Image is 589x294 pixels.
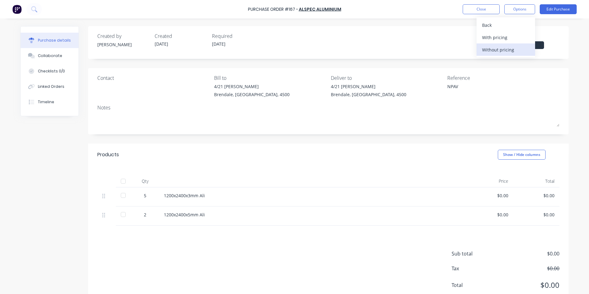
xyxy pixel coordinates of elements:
[164,211,462,218] div: 1200x2400x5mm Ali
[482,45,530,54] div: Without pricing
[331,83,406,90] div: 4/21 [PERSON_NAME]
[97,151,119,158] div: Products
[97,74,209,82] div: Contact
[482,33,530,42] div: With pricing
[38,68,65,74] div: Checklists 0/0
[498,250,559,257] span: $0.00
[447,83,524,97] textarea: NPAV
[155,32,207,40] div: Created
[498,265,559,272] span: $0.00
[299,6,341,12] a: Alspec Aluminium
[513,175,559,187] div: Total
[38,38,71,43] div: Purchase details
[21,48,79,63] button: Collaborate
[467,175,513,187] div: Price
[21,94,79,110] button: Timeline
[164,192,462,199] div: 1200x2400x3mm Ali
[452,281,498,289] span: Total
[447,74,559,82] div: Reference
[12,5,22,14] img: Factory
[21,79,79,94] button: Linked Orders
[452,265,498,272] span: Tax
[498,280,559,291] span: $0.00
[212,32,264,40] div: Required
[331,91,406,98] div: Brendale, [GEOGRAPHIC_DATA], 4500
[331,74,443,82] div: Deliver to
[518,211,554,218] div: $0.00
[518,192,554,199] div: $0.00
[504,4,535,14] button: Options
[97,41,150,48] div: [PERSON_NAME]
[136,192,154,199] div: 5
[452,250,498,257] span: Sub total
[38,53,62,59] div: Collaborate
[21,33,79,48] button: Purchase details
[472,211,508,218] div: $0.00
[540,4,577,14] button: Edit Purchase
[472,192,508,199] div: $0.00
[214,91,290,98] div: Brendale, [GEOGRAPHIC_DATA], 4500
[214,74,326,82] div: Bill to
[248,6,298,13] div: Purchase Order #167 -
[214,83,290,90] div: 4/21 [PERSON_NAME]
[38,99,54,105] div: Timeline
[463,4,500,14] button: Close
[498,150,546,160] button: Show / Hide columns
[482,21,530,30] div: Back
[136,211,154,218] div: 2
[131,175,159,187] div: Qty
[21,63,79,79] button: Checklists 0/0
[97,32,150,40] div: Created by
[97,104,559,111] div: Notes
[38,84,64,89] div: Linked Orders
